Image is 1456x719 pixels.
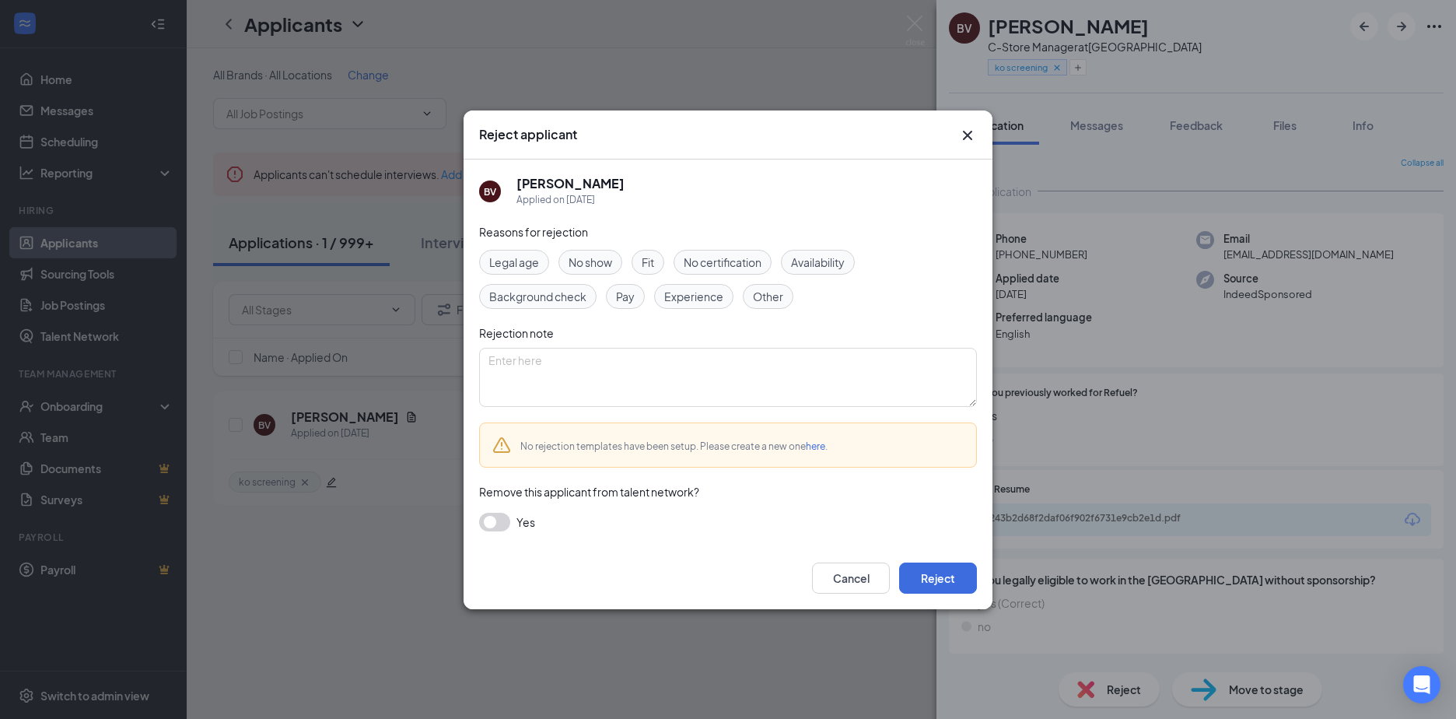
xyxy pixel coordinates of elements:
span: Other [753,288,783,305]
svg: Warning [492,436,511,454]
span: Pay [616,288,635,305]
span: No certification [684,254,761,271]
span: Reasons for rejection [479,225,588,239]
button: Reject [899,563,977,594]
span: Experience [664,288,723,305]
div: Applied on [DATE] [516,192,625,208]
span: No rejection templates have been setup. Please create a new one . [520,440,828,452]
span: Legal age [489,254,539,271]
div: BV [484,184,496,198]
button: Cancel [812,563,890,594]
span: Yes [516,513,535,531]
span: Rejection note [479,326,554,340]
div: Open Intercom Messenger [1403,666,1440,703]
svg: Cross [958,126,977,145]
a: here [806,440,825,452]
span: Background check [489,288,586,305]
span: Fit [642,254,654,271]
h5: [PERSON_NAME] [516,175,625,192]
span: Remove this applicant from talent network? [479,485,699,499]
span: Availability [791,254,845,271]
h3: Reject applicant [479,126,577,143]
button: Close [958,126,977,145]
span: No show [569,254,612,271]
